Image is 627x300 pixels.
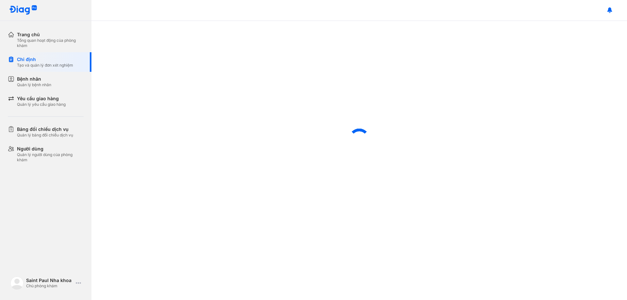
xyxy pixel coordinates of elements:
[17,31,84,38] div: Trang chủ
[17,126,73,133] div: Bảng đối chiếu dịch vụ
[26,283,73,289] div: Chủ phòng khám
[9,5,37,15] img: logo
[17,102,66,107] div: Quản lý yêu cầu giao hàng
[17,133,73,138] div: Quản lý bảng đối chiếu dịch vụ
[17,38,84,48] div: Tổng quan hoạt động của phòng khám
[26,277,73,283] div: Saint Paul Nha khoa
[17,63,73,68] div: Tạo và quản lý đơn xét nghiệm
[17,82,51,87] div: Quản lý bệnh nhân
[17,95,66,102] div: Yêu cầu giao hàng
[17,76,51,82] div: Bệnh nhân
[17,56,73,63] div: Chỉ định
[17,146,84,152] div: Người dùng
[10,276,24,290] img: logo
[17,152,84,163] div: Quản lý người dùng của phòng khám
